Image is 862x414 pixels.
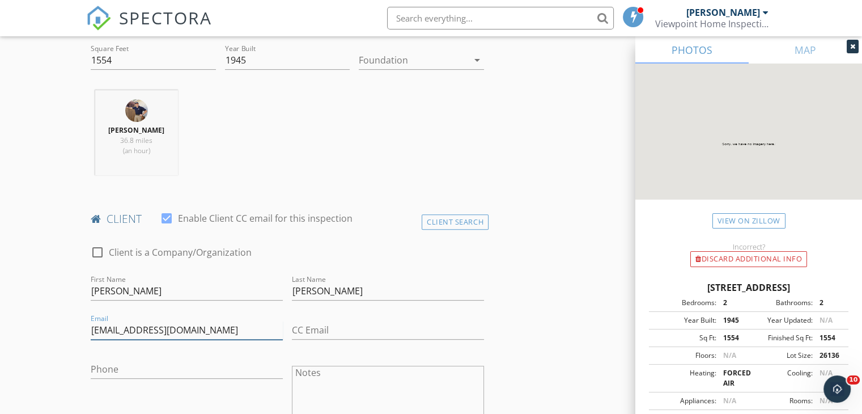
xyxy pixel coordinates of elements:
div: 1554 [813,333,845,343]
div: Sq Ft: [652,333,716,343]
div: Year Updated: [749,315,813,326]
label: Client is a Company/Organization [109,247,252,258]
div: 1554 [716,333,749,343]
a: View on Zillow [712,213,785,229]
div: 1945 [716,315,749,326]
span: N/A [819,368,833,378]
div: Lot Size: [749,350,813,361]
span: SPECTORA [119,6,212,29]
h4: client [91,212,484,226]
span: N/A [723,396,736,405]
span: 36.8 miles [120,136,152,145]
div: [PERSON_NAME] [686,7,760,18]
span: N/A [723,350,736,360]
div: Discard Additional info [690,251,807,267]
label: Enable Client CC email for this inspection [178,213,353,224]
div: Heating: [652,368,716,388]
div: Bedrooms: [652,298,716,308]
div: 2 [716,298,749,308]
img: 20201106_144727.jpg [125,99,148,122]
a: PHOTOS [635,36,749,64]
div: 26136 [813,350,845,361]
a: MAP [749,36,862,64]
div: Bathrooms: [749,298,813,308]
div: FORCED AIR [716,368,749,388]
div: Viewpoint Home Inspections LLC [655,18,768,29]
div: Rooms: [749,396,813,406]
input: Search everything... [387,7,614,29]
img: streetview [635,64,862,227]
div: Client Search [422,214,489,230]
div: Appliances: [652,396,716,406]
div: Incorrect? [635,242,862,251]
div: Cooling: [749,368,813,388]
img: The Best Home Inspection Software - Spectora [86,6,111,31]
span: (an hour) [123,146,150,155]
i: arrow_drop_down [470,53,484,67]
div: [STREET_ADDRESS] [649,281,848,294]
div: Floors: [652,350,716,361]
iframe: Intercom live chat [823,375,851,403]
a: SPECTORA [86,15,212,39]
span: N/A [819,315,833,325]
div: 2 [813,298,845,308]
div: Year Built: [652,315,716,326]
span: 10 [847,375,860,385]
span: N/A [819,396,833,405]
div: Finished Sq Ft: [749,333,813,343]
strong: [PERSON_NAME] [108,125,164,135]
